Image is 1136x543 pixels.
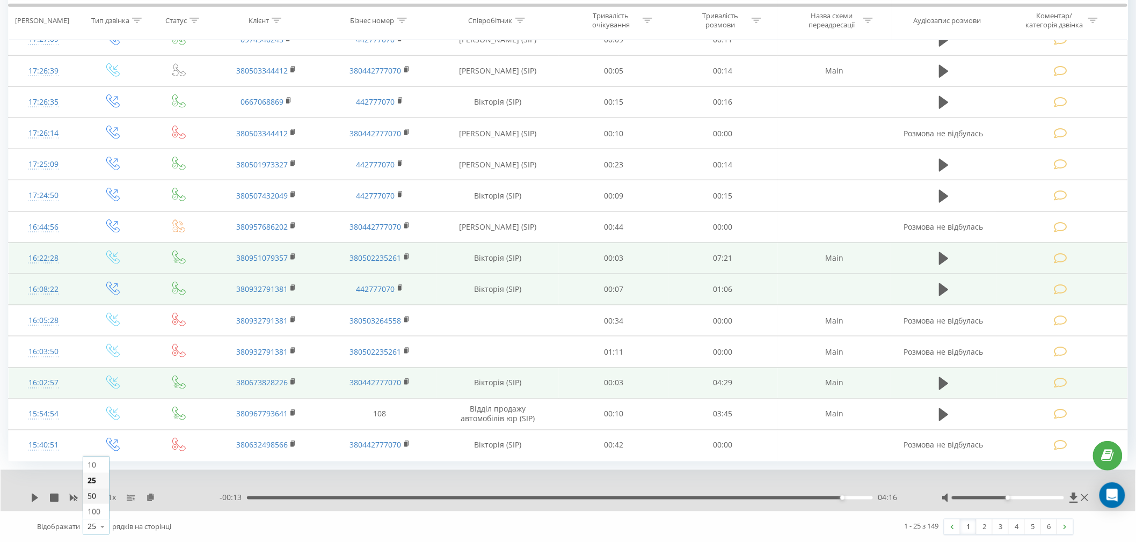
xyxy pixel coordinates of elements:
[559,274,668,305] td: 00:07
[19,341,68,362] div: 16:03:50
[19,279,68,300] div: 16:08:22
[356,190,395,201] a: 442777070
[778,368,892,399] td: Main
[993,519,1009,534] a: 3
[904,347,984,357] span: Розмова не відбулась
[436,211,559,243] td: [PERSON_NAME] (SIP)
[668,180,778,211] td: 00:15
[350,65,402,76] a: 380442777070
[37,522,80,532] span: Відображати
[236,284,288,294] a: 380932791381
[668,430,778,461] td: 00:00
[236,159,288,170] a: 380501973327
[559,211,668,243] td: 00:44
[112,522,171,532] span: рядків на сторінці
[91,16,129,25] div: Тип дзвінка
[19,373,68,394] div: 16:02:57
[559,243,668,274] td: 00:03
[904,222,984,232] span: Розмова не відбулась
[236,190,288,201] a: 380507432049
[1025,519,1041,534] a: 5
[350,315,402,326] a: 380503264558
[350,440,402,450] a: 380442777070
[668,86,778,118] td: 00:16
[1023,11,1086,30] div: Коментар/категорія дзвінка
[977,519,993,534] a: 2
[559,305,668,336] td: 00:34
[960,519,977,534] a: 1
[559,430,668,461] td: 00:42
[559,86,668,118] td: 00:15
[668,55,778,86] td: 00:14
[559,55,668,86] td: 00:05
[778,305,892,336] td: Main
[436,86,559,118] td: Вікторія (SIP)
[236,378,288,388] a: 380673828226
[19,310,68,331] div: 16:05:28
[1009,519,1025,534] a: 4
[88,460,96,470] span: 10
[350,222,402,232] a: 380442777070
[469,16,513,25] div: Співробітник
[350,378,402,388] a: 380442777070
[323,399,437,430] td: 108
[351,16,395,25] div: Бізнес номер
[436,118,559,149] td: [PERSON_NAME] (SIP)
[668,336,778,368] td: 00:00
[350,347,402,357] a: 380502235261
[668,149,778,180] td: 00:14
[165,16,187,25] div: Статус
[19,61,68,82] div: 17:26:39
[88,491,96,501] span: 50
[19,123,68,144] div: 17:26:14
[350,253,402,263] a: 380502235261
[436,149,559,180] td: [PERSON_NAME] (SIP)
[356,284,395,294] a: 442777070
[668,274,778,305] td: 01:06
[778,55,892,86] td: Main
[350,128,402,138] a: 380442777070
[236,315,288,326] a: 380932791381
[1041,519,1057,534] a: 6
[241,97,283,107] a: 0667068869
[356,97,395,107] a: 442777070
[840,496,844,500] div: Accessibility label
[356,34,395,45] a: 442777070
[19,217,68,238] div: 16:44:56
[88,507,100,517] span: 100
[904,440,984,450] span: Розмова не відбулась
[668,243,778,274] td: 07:21
[19,154,68,175] div: 17:25:09
[88,475,96,486] span: 25
[778,399,892,430] td: Main
[778,336,892,368] td: Main
[904,128,984,138] span: Розмова не відбулась
[220,493,247,503] span: - 00:13
[19,92,68,113] div: 17:26:35
[803,11,861,30] div: Назва схеми переадресації
[236,128,288,138] a: 380503344412
[559,180,668,211] td: 00:09
[559,336,668,368] td: 01:11
[236,65,288,76] a: 380503344412
[236,409,288,419] a: 380967793641
[582,11,640,30] div: Тривалість очікування
[236,222,288,232] a: 380957686202
[668,305,778,336] td: 00:00
[436,274,559,305] td: Вікторія (SIP)
[19,404,68,425] div: 15:54:54
[878,493,898,503] span: 04:16
[559,118,668,149] td: 00:10
[236,440,288,450] a: 380632498566
[19,248,68,269] div: 16:22:28
[249,16,269,25] div: Клієнт
[668,211,778,243] td: 00:00
[15,16,69,25] div: [PERSON_NAME]
[1099,482,1125,508] div: Open Intercom Messenger
[236,347,288,357] a: 380932791381
[436,55,559,86] td: [PERSON_NAME] (SIP)
[88,522,96,532] div: 25
[436,180,559,211] td: Вікторія (SIP)
[19,185,68,206] div: 17:24:50
[691,11,749,30] div: Тривалість розмови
